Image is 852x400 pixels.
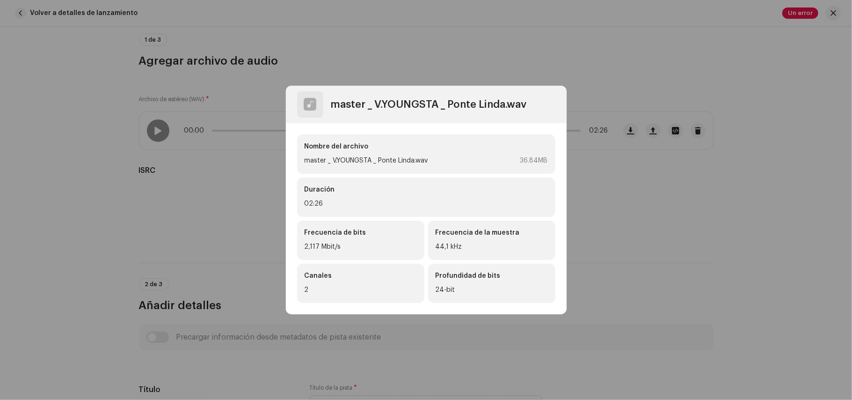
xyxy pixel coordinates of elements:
[331,99,527,110] div: master _ V.YOUNGSTA _ Ponte Linda.wav
[305,155,428,166] div: master _ V.YOUNGSTA _ Ponte Linda.wav
[305,228,417,237] div: Frecuencia de bits
[305,241,417,252] div: 2,117 Mbit/s
[305,198,548,209] div: 02:26
[305,271,417,281] div: Canales
[305,284,417,296] div: 2
[436,228,548,237] div: Frecuencia de la muestra
[305,142,548,151] div: Nombre del archivo
[436,284,548,296] div: 24-bit
[436,271,548,281] div: Profundidad de bits
[520,155,548,166] div: 36.84MB
[305,185,548,194] div: Duración
[436,241,548,252] div: 44,1 kHz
